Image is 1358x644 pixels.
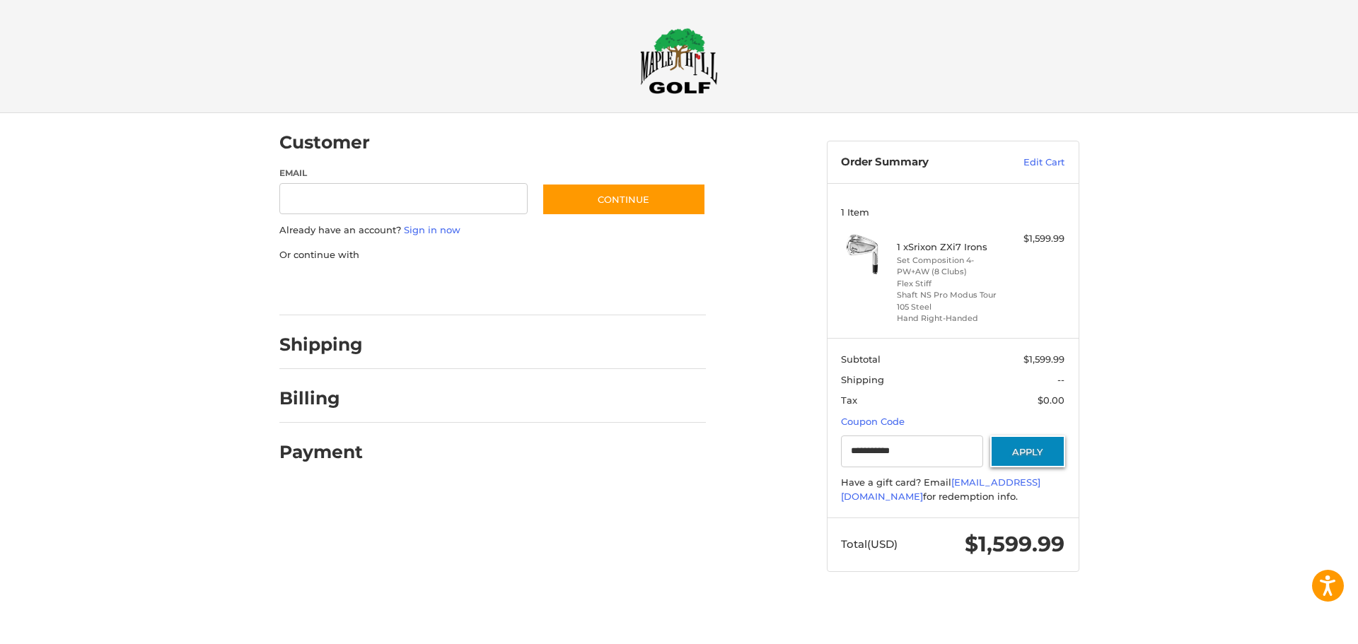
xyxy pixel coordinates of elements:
[1057,374,1064,385] span: --
[1023,353,1064,365] span: $1,599.99
[841,416,905,427] a: Coupon Code
[640,28,718,94] img: Maple Hill Golf
[514,276,620,301] iframe: PayPal-venmo
[841,353,881,365] span: Subtotal
[897,289,1005,312] li: Shaft NS Pro Modus Tour 105 Steel
[993,156,1064,170] a: Edit Cart
[274,276,381,301] iframe: PayPal-paypal
[542,183,706,216] button: Continue
[279,167,528,180] label: Email
[897,312,1005,324] li: Hand Right-Handed
[841,374,884,385] span: Shipping
[279,441,363,463] h2: Payment
[841,476,1064,503] div: Have a gift card? Email for redemption info.
[965,531,1064,557] span: $1,599.99
[897,278,1005,290] li: Flex Stiff
[897,254,1005,278] li: Set Composition 4-PW+AW (8 Clubs)
[279,248,706,262] p: Or continue with
[841,537,898,551] span: Total (USD)
[279,223,706,238] p: Already have an account?
[841,394,857,406] span: Tax
[1009,232,1064,246] div: $1,599.99
[395,276,501,301] iframe: PayPal-paylater
[841,156,993,170] h3: Order Summary
[279,387,362,409] h2: Billing
[404,224,460,235] a: Sign in now
[279,334,363,356] h2: Shipping
[841,206,1064,218] h3: 1 Item
[897,241,1005,252] h4: 1 x Srixon ZXi7 Irons
[841,435,983,467] input: Gift Certificate or Coupon Code
[1038,394,1064,406] span: $0.00
[990,435,1065,467] button: Apply
[841,476,1040,502] a: [EMAIL_ADDRESS][DOMAIN_NAME]
[279,131,370,153] h2: Customer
